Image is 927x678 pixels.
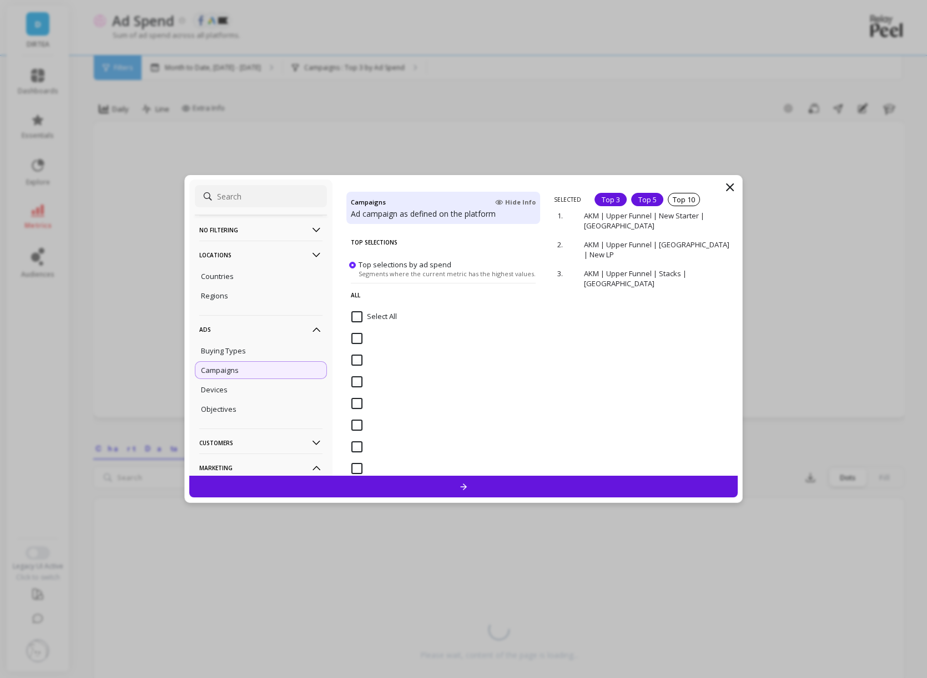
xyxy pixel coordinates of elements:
[359,270,536,278] span: Segments where the current metric has the highest values.
[201,365,239,375] p: Campaigns
[557,240,568,250] p: 2.
[584,211,730,231] p: AKM | Upper Funnel | New Starter | [GEOGRAPHIC_DATA]
[557,268,568,278] p: 3.
[195,185,327,207] input: Search
[668,193,700,206] div: Top 10
[199,453,323,482] p: Marketing
[584,268,730,288] p: AKM | Upper Funnel | Stacks | [GEOGRAPHIC_DATA]
[201,346,246,356] p: Buying Types
[201,385,228,395] p: Devices
[584,240,730,260] p: AKM | Upper Funnel | [GEOGRAPHIC_DATA] | New LP
[351,311,397,322] span: Select All
[557,211,568,221] p: 1.
[199,216,323,244] p: No filtering
[595,193,627,206] div: Top 3
[201,271,234,281] p: Countries
[201,291,228,301] p: Regions
[199,241,323,269] p: Locations
[351,231,536,254] p: Top Selections
[201,404,236,414] p: Objectives
[351,283,536,307] p: All
[495,198,536,207] span: Hide Info
[351,196,386,208] h4: Campaigns
[199,428,323,457] p: Customers
[351,208,536,220] p: Ad campaign as defined on the platform
[554,196,581,203] p: SELECTED
[359,260,451,270] span: Top selections by ad spend
[199,315,323,343] p: Ads
[631,193,663,206] div: Top 5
